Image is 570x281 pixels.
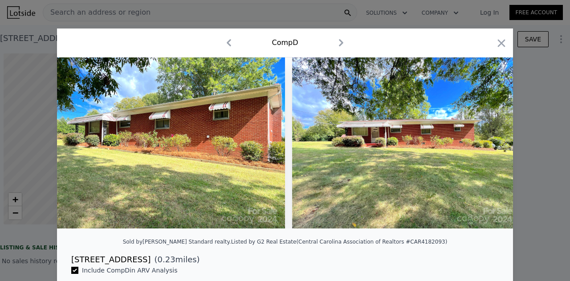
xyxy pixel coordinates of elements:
[71,253,151,266] div: [STREET_ADDRESS]
[231,239,448,245] div: Listed by G2 Real Estate (Central Carolina Association of Realtors #CAR4182093)
[57,57,285,228] img: Property Img
[151,253,199,266] span: ( miles)
[78,267,181,274] span: Include Comp D in ARV Analysis
[123,239,231,245] div: Sold by [PERSON_NAME] Standard realty .
[272,37,298,48] div: Comp D
[292,57,520,228] img: Property Img
[158,255,175,264] span: 0.23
